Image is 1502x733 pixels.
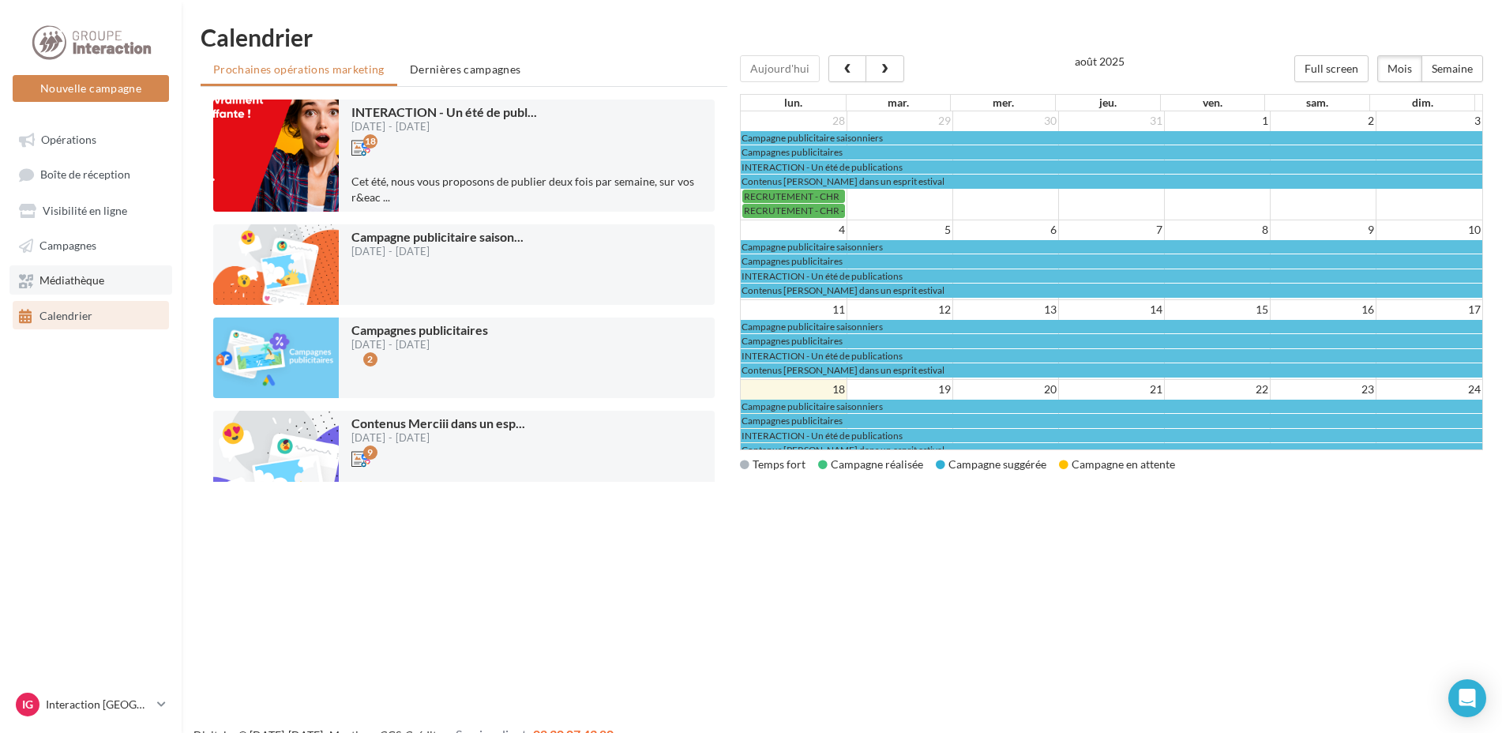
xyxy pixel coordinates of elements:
[741,443,1482,457] a: Contenus [PERSON_NAME] dans un esprit estival
[528,104,537,119] span: ...
[742,321,883,333] span: Campagne publicitaire saisonniers
[1376,299,1482,319] td: 17
[742,400,883,412] span: Campagne publicitaire saisonniers
[1165,299,1271,319] td: 15
[410,62,521,76] span: Dernières campagnes
[40,168,130,182] span: Boîte de réception
[741,160,1482,174] a: INTERACTION - Un été de publications
[847,299,952,319] td: 12
[953,379,1059,399] td: 20
[39,274,104,288] span: Médiathèque
[741,349,1482,363] a: INTERACTION - Un été de publications
[742,255,843,267] span: Campagnes publicitaires
[742,430,903,442] span: INTERACTION - Un été de publications
[1377,55,1422,82] button: Mois
[1376,379,1482,399] td: 24
[741,131,1482,145] a: Campagne publicitaire saisonniers
[1271,111,1376,130] td: 2
[847,111,952,130] td: 29
[741,299,847,319] td: 11
[742,350,903,362] span: INTERACTION - Un été de publications
[1055,95,1160,111] th: jeu.
[39,309,92,322] span: Calendrier
[1059,220,1165,239] td: 7
[1271,379,1376,399] td: 23
[742,415,843,427] span: Campagnes publicitaires
[516,415,525,430] span: ...
[953,299,1059,319] td: 13
[741,414,1482,427] a: Campagnes publicitaires
[742,284,944,296] span: Contenus [PERSON_NAME] dans un esprit estival
[1059,111,1165,130] td: 31
[741,379,847,399] td: 18
[1075,55,1125,67] h2: août 2025
[742,175,944,187] span: Contenus [PERSON_NAME] dans un esprit estival
[351,122,537,132] div: [DATE] - [DATE]
[351,104,537,119] span: INTERACTION - Un été de publ
[741,400,1482,413] a: Campagne publicitaire saisonniers
[351,175,694,204] span: Cet été, nous vous proposons de publier deux fois par semaine, sur vos r&eac
[41,133,96,146] span: Opérations
[351,322,488,337] span: Campagnes publicitaires
[9,160,172,189] a: Boîte de réception
[9,265,172,294] a: Médiathèque
[741,145,1482,159] a: Campagnes publicitaires
[741,111,847,130] td: 28
[351,229,524,244] span: Campagne publicitaire saison
[351,340,488,350] div: [DATE] - [DATE]
[1370,95,1475,111] th: dim.
[741,254,1482,268] a: Campagnes publicitaires
[741,240,1482,254] a: Campagne publicitaire saisonniers
[1294,55,1369,82] button: Full screen
[1160,95,1265,111] th: ven.
[1059,379,1165,399] td: 21
[9,301,172,329] a: Calendrier
[741,269,1482,283] a: INTERACTION - Un été de publications
[741,284,1482,297] a: Contenus [PERSON_NAME] dans un esprit estival
[363,352,377,366] div: 2
[1059,299,1165,319] td: 14
[1165,220,1271,239] td: 8
[741,320,1482,333] a: Campagne publicitaire saisonniers
[742,146,843,158] span: Campagnes publicitaires
[741,175,1482,188] a: Contenus [PERSON_NAME] dans un esprit estival
[742,241,883,253] span: Campagne publicitaire saisonniers
[383,190,390,204] span: ...
[39,239,96,252] span: Campagnes
[1376,111,1482,130] td: 3
[1376,220,1482,239] td: 10
[363,134,377,148] div: 18
[363,445,377,460] div: 9
[742,190,845,203] a: RECRUTEMENT - CHR
[740,55,820,82] button: Aujourd'hui
[742,364,944,376] span: Contenus [PERSON_NAME] dans un esprit estival
[741,334,1482,348] a: Campagnes publicitaires
[741,95,846,111] th: lun.
[846,95,951,111] th: mar.
[13,690,169,720] a: IG Interaction [GEOGRAPHIC_DATA]
[1059,457,1175,472] div: Campagne en attente
[13,75,169,102] button: Nouvelle campagne
[740,457,805,472] div: Temps fort
[1165,379,1271,399] td: 22
[742,444,944,456] span: Contenus [PERSON_NAME] dans un esprit estival
[741,363,1482,377] a: Contenus [PERSON_NAME] dans un esprit estival
[1271,299,1376,319] td: 16
[742,132,883,144] span: Campagne publicitaire saisonniers
[1421,55,1483,82] button: Semaine
[1165,111,1271,130] td: 1
[9,196,172,224] a: Visibilité en ligne
[742,270,903,282] span: INTERACTION - Un été de publications
[744,205,869,216] span: RECRUTEMENT - CHR - copie
[741,220,847,239] td: 4
[847,379,952,399] td: 19
[744,190,839,202] span: RECRUTEMENT - CHR
[22,697,33,712] span: IG
[201,25,1483,49] h1: Calendrier
[9,231,172,259] a: Campagnes
[351,433,525,443] div: [DATE] - [DATE]
[742,161,903,173] span: INTERACTION - Un été de publications
[213,62,385,76] span: Prochaines opérations marketing
[818,457,923,472] div: Campagne réalisée
[953,220,1059,239] td: 6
